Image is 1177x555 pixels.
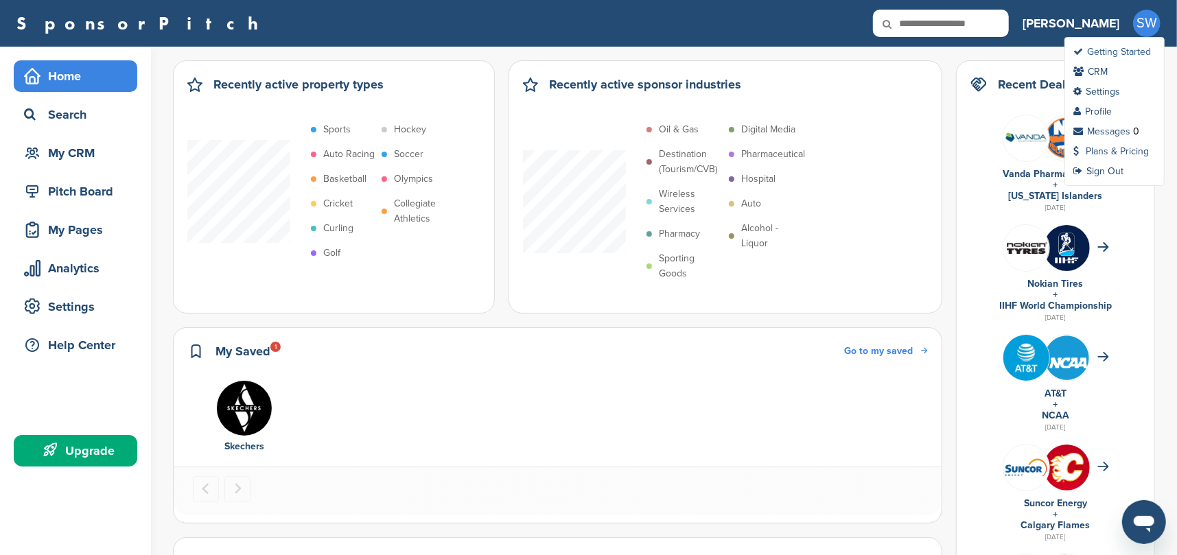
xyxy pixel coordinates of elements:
[323,172,366,187] p: Basketball
[1044,445,1090,491] img: 5qbfb61w 400x400
[1133,10,1161,37] span: SW
[21,333,137,357] div: Help Center
[394,196,457,226] p: Collegiate Athletics
[1073,145,1149,157] a: Plans & Pricing
[741,147,805,162] p: Pharmaceutical
[844,344,928,359] a: Go to my saved
[213,75,384,94] h2: Recently active property types
[14,176,137,207] a: Pitch Board
[741,221,804,251] p: Alcohol - Liquor
[970,531,1141,543] div: [DATE]
[1073,46,1151,58] a: Getting Started
[215,342,270,361] h2: My Saved
[1023,8,1119,38] a: [PERSON_NAME]
[1023,14,1119,33] h3: [PERSON_NAME]
[394,172,433,187] p: Olympics
[224,476,250,502] button: Next slide
[200,380,289,454] a: 8nczzt4r 400x400 Skechers
[741,172,776,187] p: Hospital
[1003,115,1049,161] img: 8shs2v5q 400x400
[323,196,353,211] p: Cricket
[1073,86,1120,97] a: Settings
[1003,168,1108,180] a: Vanda Pharmaceuticals
[1073,66,1108,78] a: CRM
[1044,225,1090,271] img: Zskrbj6 400x400
[659,187,722,217] p: Wireless Services
[1003,457,1049,478] img: Data
[1042,410,1069,421] a: NCAA
[1122,500,1166,544] iframe: Button to launch messaging window
[741,196,761,211] p: Auto
[14,60,137,92] a: Home
[14,137,137,169] a: My CRM
[549,75,741,94] h2: Recently active sponsor industries
[1009,190,1103,202] a: [US_STATE] Islanders
[659,226,700,241] p: Pharmacy
[1053,399,1058,410] a: +
[323,147,375,162] p: Auto Racing
[659,122,699,137] p: Oil & Gas
[21,141,137,165] div: My CRM
[1053,289,1058,300] a: +
[1021,519,1091,531] a: Calgary Flames
[1053,179,1058,191] a: +
[14,99,137,130] a: Search
[14,329,137,361] a: Help Center
[21,438,137,463] div: Upgrade
[14,435,137,467] a: Upgrade
[216,380,272,436] img: 8nczzt4r 400x400
[1133,126,1139,137] div: 0
[741,122,795,137] p: Digital Media
[193,476,219,502] button: Previous slide
[970,202,1141,214] div: [DATE]
[1073,106,1112,117] a: Profile
[970,421,1141,434] div: [DATE]
[1073,165,1123,177] a: Sign Out
[323,221,353,236] p: Curling
[394,147,423,162] p: Soccer
[21,179,137,204] div: Pitch Board
[21,256,137,281] div: Analytics
[21,217,137,242] div: My Pages
[1003,335,1049,381] img: Tpli2eyp 400x400
[844,345,913,357] span: Go to my saved
[270,342,281,352] div: 1
[14,252,137,284] a: Analytics
[659,251,722,281] p: Sporting Goods
[200,439,289,454] div: Skechers
[998,75,1072,94] h2: Recent Deals
[1028,278,1084,290] a: Nokian Tires
[21,64,137,88] div: Home
[21,294,137,319] div: Settings
[1024,497,1087,509] a: Suncor Energy
[999,300,1112,311] a: IIHF World Championship
[1053,508,1058,520] a: +
[323,246,340,261] p: Golf
[1003,225,1049,271] img: Leqgnoiz 400x400
[14,291,137,322] a: Settings
[1044,335,1090,381] img: St3croq2 400x400
[970,311,1141,324] div: [DATE]
[323,122,351,137] p: Sports
[21,102,137,127] div: Search
[1073,126,1130,137] a: Messages
[193,380,296,454] div: 1 of 1
[394,122,426,137] p: Hockey
[16,14,267,32] a: SponsorPitch
[659,147,722,177] p: Destination (Tourism/CVB)
[14,214,137,246] a: My Pages
[1045,388,1067,399] a: AT&T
